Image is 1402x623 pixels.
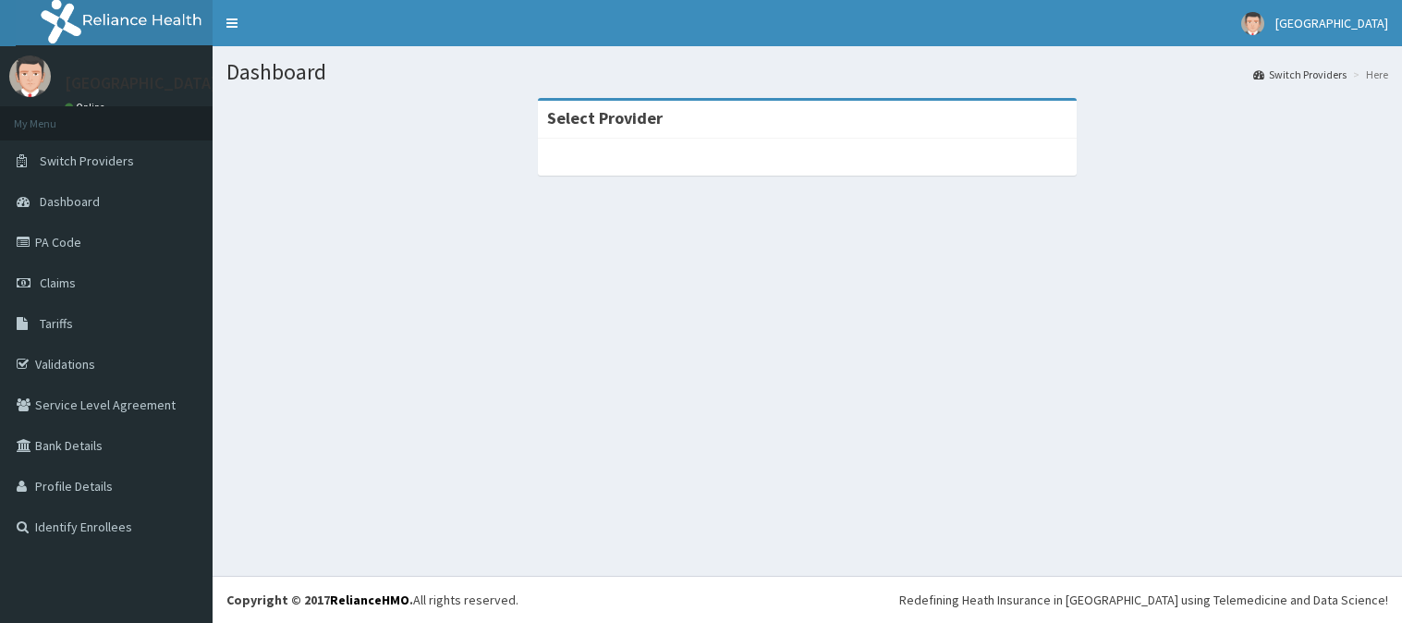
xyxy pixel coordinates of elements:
[65,101,109,114] a: Online
[40,315,73,332] span: Tariffs
[9,55,51,97] img: User Image
[547,107,663,128] strong: Select Provider
[1348,67,1388,82] li: Here
[1253,67,1347,82] a: Switch Providers
[226,592,413,608] strong: Copyright © 2017 .
[226,60,1388,84] h1: Dashboard
[65,75,217,92] p: [GEOGRAPHIC_DATA]
[40,275,76,291] span: Claims
[1275,15,1388,31] span: [GEOGRAPHIC_DATA]
[899,591,1388,609] div: Redefining Heath Insurance in [GEOGRAPHIC_DATA] using Telemedicine and Data Science!
[213,576,1402,623] footer: All rights reserved.
[1241,12,1264,35] img: User Image
[40,153,134,169] span: Switch Providers
[330,592,409,608] a: RelianceHMO
[40,193,100,210] span: Dashboard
